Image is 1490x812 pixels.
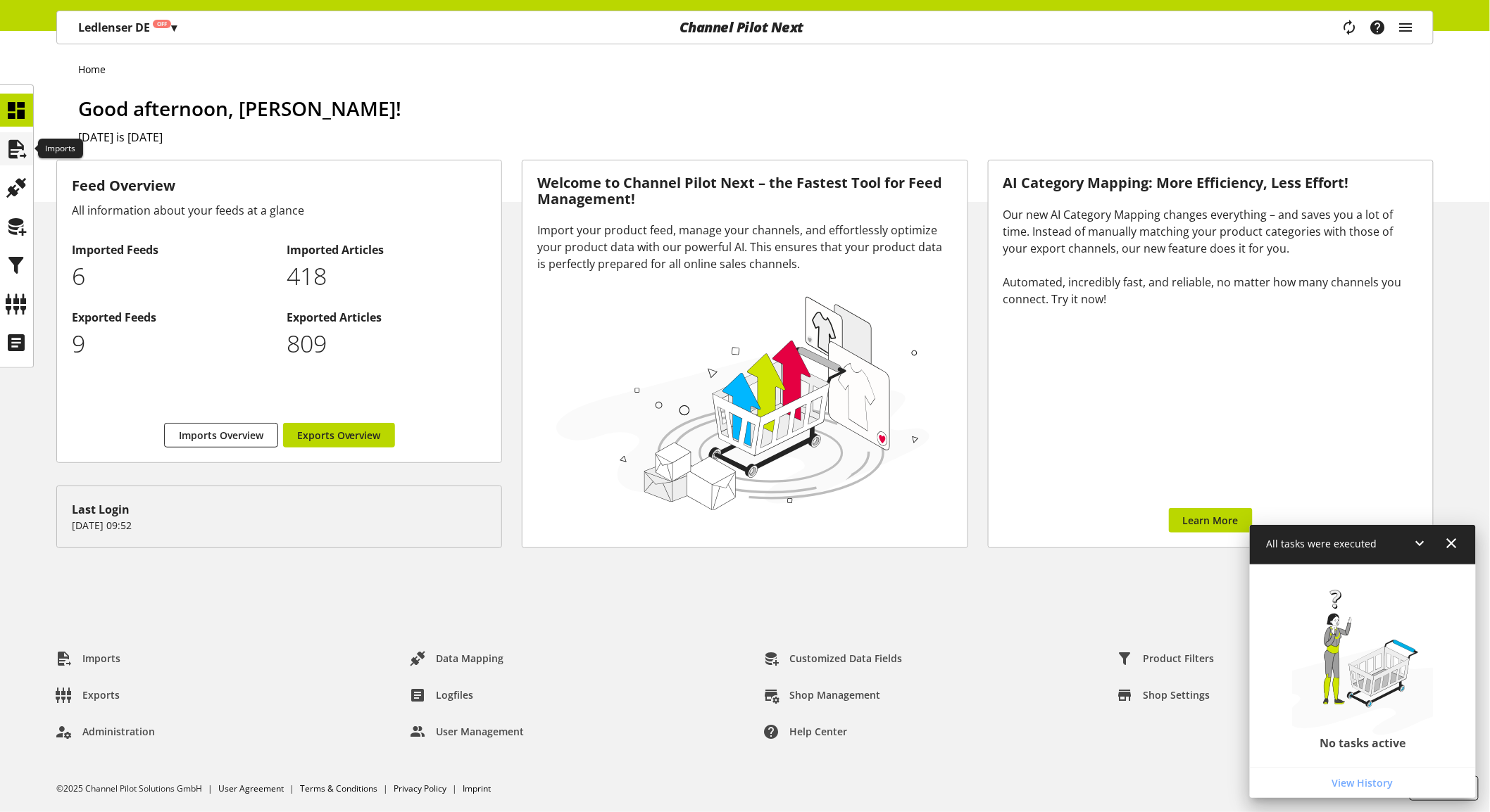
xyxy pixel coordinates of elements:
a: Help center [753,719,859,744]
p: Ledlenser DE [78,19,177,36]
a: Exports [45,683,131,708]
span: Learn More [1183,513,1239,528]
span: View History [1332,775,1394,790]
h2: [DATE] is [DATE] [78,129,1434,146]
span: Exports Overview [297,428,381,443]
a: View History [1253,770,1473,795]
span: Help center [790,724,848,739]
p: 6 [72,258,272,294]
h2: Exported Articles [287,309,487,326]
span: Data Mapping [436,651,503,666]
span: Off [157,20,167,28]
span: Shop Management [790,687,881,702]
span: ▾ [171,20,177,35]
a: User Agreement [218,782,284,794]
span: Customized Data Fields [790,651,903,666]
span: Imports Overview [179,428,263,443]
p: 9 [72,326,272,362]
a: Imports [45,646,132,671]
div: Last Login [72,501,487,518]
a: Privacy Policy [394,782,446,794]
h2: No tasks active [1320,736,1406,750]
a: Data Mapping [399,646,515,671]
a: User Management [399,719,535,744]
a: Imports Overview [164,423,278,448]
a: Exports Overview [283,423,395,448]
a: Imprint [463,782,491,794]
div: Import your product feed, manage your channels, and effortlessly optimize your product data with ... [537,222,952,272]
h2: Exported Feeds [72,309,272,326]
span: Logfiles [436,687,473,702]
li: ©2025 Channel Pilot Solutions GmbH [56,782,218,795]
span: Good afternoon, [PERSON_NAME]! [78,95,401,122]
a: Learn More [1169,508,1253,533]
a: Administration [45,719,166,744]
div: Imports [38,139,83,159]
h3: Feed Overview [72,175,487,196]
span: Administration [82,724,155,739]
h3: AI Category Mapping: More Efficiency, Less Effort! [1003,175,1418,191]
span: Exports [82,687,120,702]
p: 418 [287,258,487,294]
h2: Imported Articles [287,241,487,258]
h2: Imported Feeds [72,241,272,258]
a: Product Filters [1106,646,1226,671]
span: User Management [436,724,524,739]
span: Shop Settings [1144,687,1210,702]
nav: main navigation [56,11,1434,44]
h3: Welcome to Channel Pilot Next – the Fastest Tool for Feed Management! [537,175,952,207]
span: Product Filters [1144,651,1215,666]
a: Terms & Conditions [300,782,377,794]
img: 78e1b9dcff1e8392d83655fcfc870417.svg [551,290,934,515]
div: Our new AI Category Mapping changes everything – and saves you a lot of time. Instead of manually... [1003,206,1418,307]
a: Shop Management [753,683,892,708]
a: Logfiles [399,683,484,708]
span: All tasks were executed [1267,537,1377,550]
span: Imports [82,651,120,666]
p: [DATE] 09:52 [72,518,487,533]
a: Shop Settings [1106,683,1222,708]
a: Customized Data Fields [753,646,914,671]
p: 809 [287,326,487,362]
div: All information about your feeds at a glance [72,202,487,219]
